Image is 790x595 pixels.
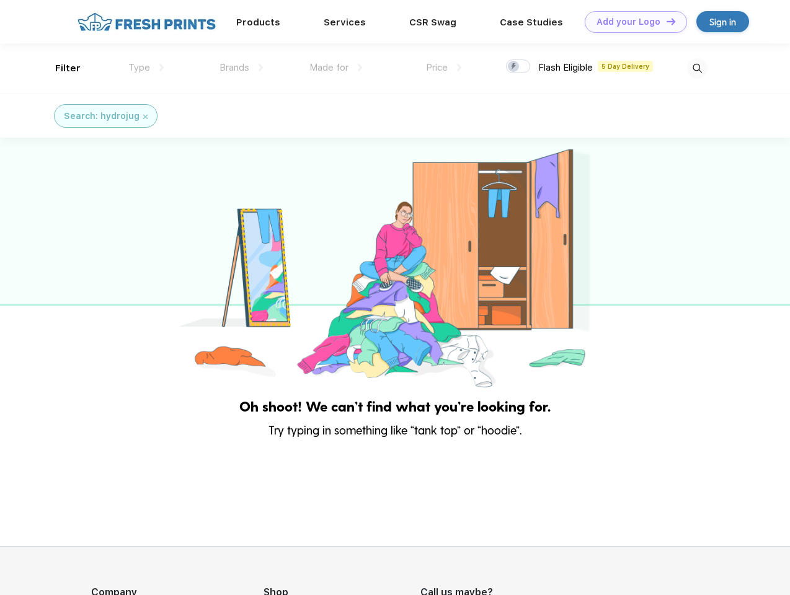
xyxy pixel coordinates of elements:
[538,62,593,73] span: Flash Eligible
[128,62,150,73] span: Type
[74,11,220,33] img: fo%20logo%202.webp
[64,110,140,123] div: Search: hydrojug
[143,115,148,119] img: filter_cancel.svg
[597,17,660,27] div: Add your Logo
[667,18,675,25] img: DT
[457,64,461,71] img: dropdown.png
[236,17,280,28] a: Products
[358,64,362,71] img: dropdown.png
[598,61,653,72] span: 5 Day Delivery
[220,62,249,73] span: Brands
[55,61,81,76] div: Filter
[687,58,708,79] img: desktop_search.svg
[709,15,736,29] div: Sign in
[259,64,263,71] img: dropdown.png
[309,62,348,73] span: Made for
[696,11,749,32] a: Sign in
[159,64,164,71] img: dropdown.png
[426,62,448,73] span: Price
